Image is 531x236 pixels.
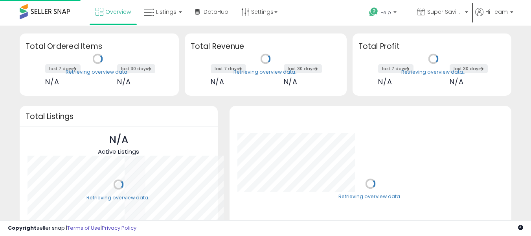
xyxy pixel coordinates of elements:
[380,9,391,16] span: Help
[401,69,465,76] div: Retrieving overview data..
[8,224,37,232] strong: Copyright
[363,1,410,26] a: Help
[338,193,402,201] div: Retrieving overview data..
[8,225,136,232] div: seller snap | |
[475,8,513,26] a: Hi Team
[86,194,151,201] div: Retrieving overview data..
[427,8,463,16] span: Super Savings Now (NEW)
[156,8,176,16] span: Listings
[485,8,508,16] span: Hi Team
[105,8,131,16] span: Overview
[369,7,378,17] i: Get Help
[204,8,228,16] span: DataHub
[66,69,130,76] div: Retrieving overview data..
[233,69,298,76] div: Retrieving overview data..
